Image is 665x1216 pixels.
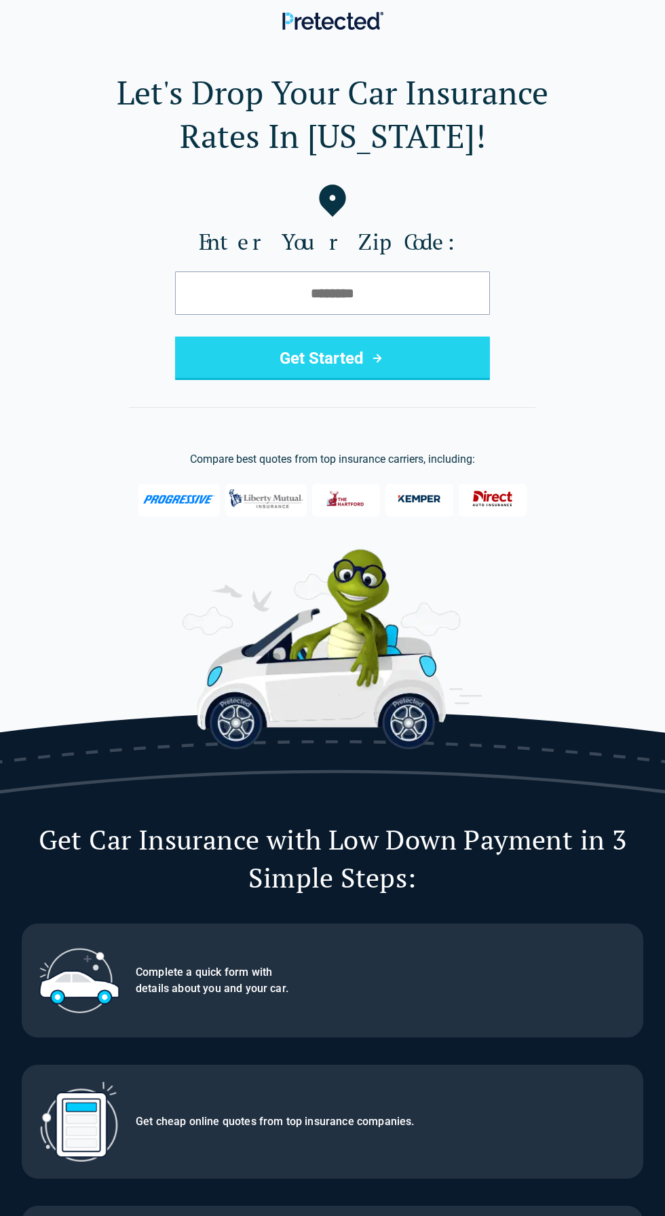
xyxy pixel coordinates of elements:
h1: Let's Drop Your Car Insurance Rates In [US_STATE]! [22,71,643,157]
img: Direct General [465,484,520,513]
img: Perry the Turtle with car [183,549,482,749]
label: Enter Your Zip Code: [22,228,643,255]
img: Pretected [282,12,383,30]
h2: Get Car Insurance with Low Down Payment in 3 Simple Steps: [22,820,643,896]
img: Step 2: Get quotes [38,1081,119,1162]
p: Compare best quotes from top insurance carriers, including: [22,451,643,468]
p: Complete a quick form with details about you and your car. [136,964,627,997]
img: Liberty Mutual [225,482,307,515]
img: The Hartford [319,484,373,513]
p: Get cheap online quotes from top insurance companies. [136,1114,627,1130]
img: Step 1: Complete form [38,940,119,1021]
img: Progressive [143,495,216,504]
img: Kemper [392,484,446,513]
button: Get Started [175,337,490,380]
